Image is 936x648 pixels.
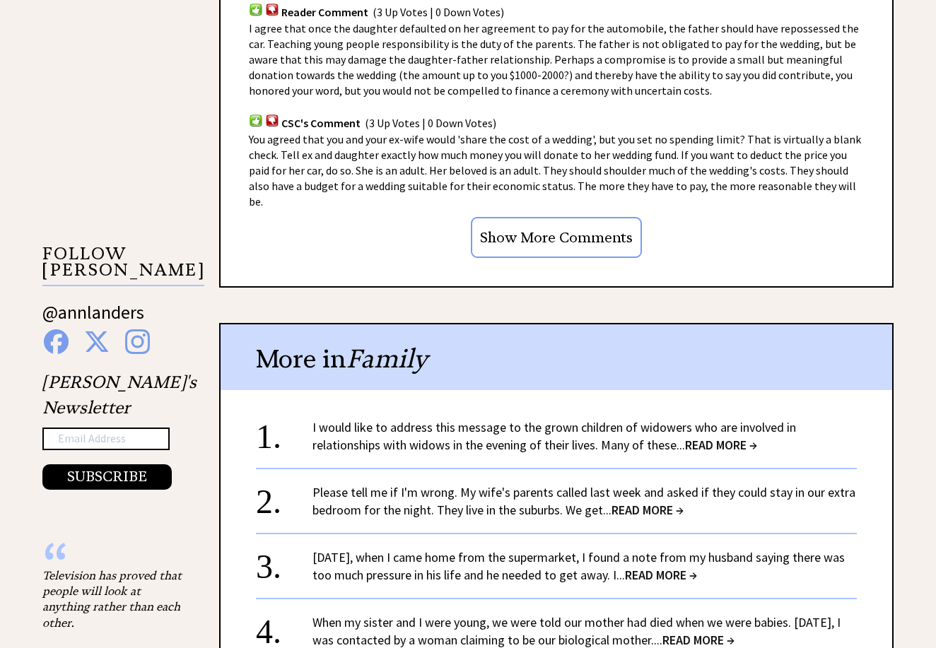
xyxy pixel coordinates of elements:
img: instagram%20blue.png [125,329,150,354]
div: Television has proved that people will look at anything rather than each other. [42,567,184,631]
span: (3 Up Votes | 0 Down Votes) [373,5,504,19]
img: votdown.png [265,3,279,16]
span: READ MORE → [662,632,735,648]
div: 3. [256,548,312,575]
div: 1. [256,418,312,444]
div: More in [221,324,892,390]
span: (3 Up Votes | 0 Down Votes) [365,116,496,130]
img: x%20blue.png [84,329,110,354]
button: SUBSCRIBE [42,464,172,490]
img: votdown.png [265,114,279,127]
div: 4. [256,613,312,640]
span: Reader Comment [281,5,368,19]
span: I agree that once the daughter defaulted on her agreement to pay for the automobile, the father s... [249,21,859,98]
input: Show More Comments [471,217,642,258]
span: You agreed that you and your ex-wife would 'share the cost of a wedding', but you set no spending... [249,132,861,208]
a: When my sister and I were young, we were told our mother had died when we were babies. [DATE], I ... [312,614,841,648]
img: facebook%20blue.png [44,329,69,354]
span: READ MORE → [685,437,757,453]
a: I would like to address this message to the grown children of widowers who are involved in relati... [312,419,796,453]
img: votup.png [249,3,263,16]
a: [DATE], when I came home from the supermarket, I found a note from my husband saying there was to... [312,549,845,583]
div: 2. [256,483,312,509]
a: @annlanders [42,300,144,338]
input: Email Address [42,428,170,450]
p: FOLLOW [PERSON_NAME] [42,246,204,286]
a: Please tell me if I'm wrong. My wife's parents called last week and asked if they could stay in o... [312,484,855,518]
span: CSC's Comment [281,116,361,130]
span: READ MORE → [612,502,684,518]
div: [PERSON_NAME]'s Newsletter [42,370,197,490]
span: Family [346,343,428,375]
span: READ MORE → [625,567,697,583]
img: votup.png [249,114,263,127]
div: “ [42,553,184,567]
